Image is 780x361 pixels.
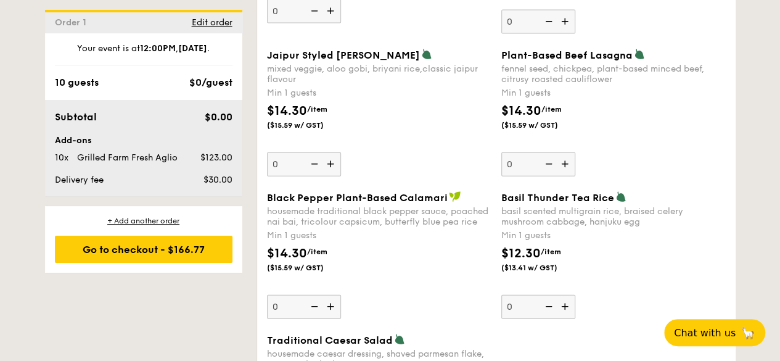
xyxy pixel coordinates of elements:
[501,64,726,85] div: fennel seed, chickpea, plant-based minced beef, citrusy roasted cauliflower
[501,246,541,261] span: $12.30
[267,263,351,273] span: ($15.59 w/ GST)
[267,206,491,227] div: housemade traditional black pepper sauce, poached nai bai, tricolour capsicum, butterfly blue pea...
[557,10,575,33] img: icon-add.58712e84.svg
[267,152,341,176] input: Jaipur Styled [PERSON_NAME]mixed veggie, aloo gobi, briyani rice,classic jaipur flavourMin 1 gues...
[55,75,99,90] div: 10 guests
[267,192,448,204] span: Black Pepper Plant-Based Calamari
[140,43,176,54] strong: 12:00PM
[394,334,405,345] img: icon-vegetarian.fe4039eb.svg
[674,327,736,339] span: Chat with us
[55,111,97,123] span: Subtotal
[204,111,232,123] span: $0.00
[55,175,104,185] span: Delivery fee
[664,319,765,346] button: Chat with us🦙
[178,43,207,54] strong: [DATE]
[189,75,232,90] div: $0/guest
[538,10,557,33] img: icon-reduce.1d2dbef1.svg
[541,247,561,256] span: /item
[449,191,461,202] img: icon-vegan.f8ff3823.svg
[304,152,322,176] img: icon-reduce.1d2dbef1.svg
[501,263,585,273] span: ($13.41 w/ GST)
[307,105,327,114] span: /item
[267,246,307,261] span: $14.30
[267,64,491,85] div: mixed veggie, aloo gobi, briyani rice,classic jaipur flavour
[538,295,557,318] img: icon-reduce.1d2dbef1.svg
[741,326,755,340] span: 🦙
[634,49,645,60] img: icon-vegetarian.fe4039eb.svg
[200,152,232,163] span: $123.00
[557,152,575,176] img: icon-add.58712e84.svg
[501,10,575,34] input: $14.30/item($15.59 w/ GST)
[192,17,232,28] span: Edit order
[55,135,232,147] div: Add-ons
[501,295,575,319] input: Basil Thunder Tea Ricebasil scented multigrain rice, braised celery mushroom cabbage, hanjuku egg...
[322,152,341,176] img: icon-add.58712e84.svg
[557,295,575,318] img: icon-add.58712e84.svg
[267,87,491,99] div: Min 1 guests
[55,43,232,65] div: Your event is at , .
[267,230,491,242] div: Min 1 guests
[304,295,322,318] img: icon-reduce.1d2dbef1.svg
[55,216,232,226] div: + Add another order
[501,120,585,130] span: ($15.59 w/ GST)
[55,17,91,28] span: Order 1
[421,49,432,60] img: icon-vegetarian.fe4039eb.svg
[538,152,557,176] img: icon-reduce.1d2dbef1.svg
[501,152,575,176] input: Plant-Based Beef Lasagnafennel seed, chickpea, plant-based minced beef, citrusy roasted cauliflow...
[267,295,341,319] input: Black Pepper Plant-Based Calamarihousemade traditional black pepper sauce, poached nai bai, trico...
[615,191,626,202] img: icon-vegetarian.fe4039eb.svg
[501,104,541,118] span: $14.30
[541,105,562,114] span: /item
[501,192,614,204] span: Basil Thunder Tea Rice
[267,120,351,130] span: ($15.59 w/ GST)
[501,87,726,99] div: Min 1 guests
[501,230,726,242] div: Min 1 guests
[72,152,184,164] div: Grilled Farm Fresh Aglio
[203,175,232,185] span: $30.00
[267,104,307,118] span: $14.30
[322,295,341,318] img: icon-add.58712e84.svg
[267,49,420,61] span: Jaipur Styled [PERSON_NAME]
[307,247,327,256] span: /item
[55,236,232,263] div: Go to checkout - $166.77
[267,334,393,346] span: Traditional Caesar Salad
[501,49,633,61] span: Plant-Based Beef Lasagna
[50,152,72,164] div: 10x
[501,206,726,227] div: basil scented multigrain rice, braised celery mushroom cabbage, hanjuku egg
